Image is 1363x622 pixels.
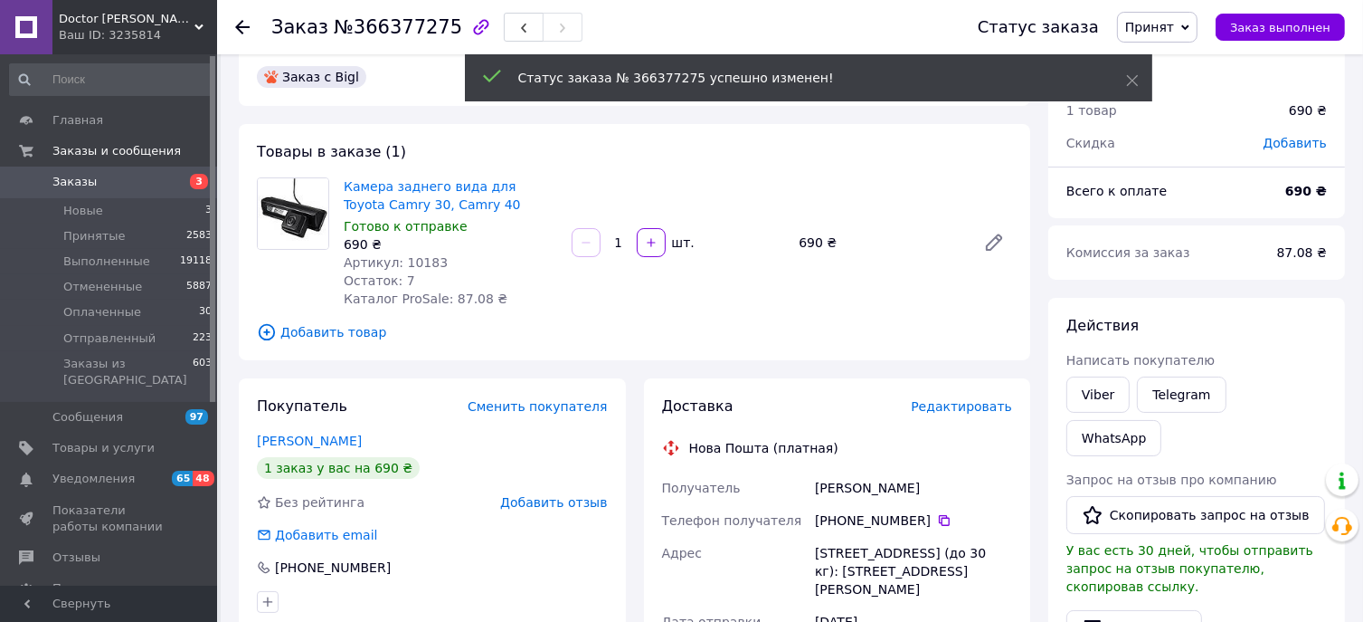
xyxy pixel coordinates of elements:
span: Покупатели [52,580,127,597]
button: Заказ выполнен [1216,14,1345,41]
span: 603 [193,356,212,388]
div: [STREET_ADDRESS] (до 30 кг): [STREET_ADDRESS][PERSON_NAME] [811,537,1016,606]
a: [PERSON_NAME] [257,434,362,448]
span: Отмененные [63,279,142,295]
span: 5887 [186,279,212,295]
span: 2583 [186,228,212,244]
span: Оплаченные [63,304,141,321]
span: Написать покупателю [1066,353,1215,368]
span: Без рейтинга [275,495,364,510]
div: Статус заказа [978,18,1099,36]
span: 97 [185,409,208,425]
div: Заказ с Bigl [257,66,366,88]
span: Уведомления [52,471,135,487]
span: Каталог ProSale: 87.08 ₴ [344,292,507,306]
b: 690 ₴ [1285,184,1327,198]
span: 1 товар [1066,103,1117,118]
span: 223 [193,330,212,347]
img: Камера заднего вида для Toyota Camry 30, Camry 40 [258,178,328,249]
div: Добавить email [273,526,380,544]
span: Готово к отправке [344,219,468,234]
span: Адрес [662,546,702,560]
span: У вас есть 30 дней, чтобы отправить запрос на отзыв покупателю, скопировав ссылку. [1066,543,1313,594]
span: Добавить товар [257,322,1012,342]
span: Заказы из [GEOGRAPHIC_DATA] [63,356,193,388]
span: Комиссия за заказ [1066,245,1190,260]
span: Главная [52,112,103,129]
span: 30 [199,304,212,321]
span: Покупатель [257,397,347,415]
a: WhatsApp [1066,420,1161,456]
div: Нова Пошта (платная) [685,439,843,457]
span: 3 [190,174,208,189]
span: Добавить [1264,136,1327,150]
span: Запрос на отзыв про компанию [1066,473,1277,487]
span: Показатели работы компании [52,502,167,535]
span: Заказы [52,174,97,190]
span: Телефон получателя [662,513,802,528]
span: Товары и услуги [52,440,155,456]
div: [PERSON_NAME] [811,472,1016,504]
span: Артикул: 10183 [344,255,448,270]
a: Viber [1066,377,1130,413]
span: Добавить отзыв [500,495,607,510]
span: Редактировать [911,399,1012,414]
span: Сменить покупателя [468,399,607,414]
span: Доставка [662,397,734,415]
div: 690 ₴ [344,235,557,254]
span: №366377275 [334,16,462,38]
a: Камера заднего вида для Toyota Camry 30, Camry 40 [344,179,521,212]
span: Принят [1125,20,1174,34]
span: 87.08 ₴ [1277,245,1327,260]
div: 690 ₴ [1289,101,1327,120]
span: 19118 [180,254,212,270]
span: Отправленный [63,330,156,347]
span: Заказ [271,16,328,38]
span: 48 [193,471,213,486]
a: Telegram [1137,377,1226,413]
div: 690 ₴ [791,230,969,255]
div: Ваш ID: 3235814 [59,27,217,43]
div: [PHONE_NUMBER] [815,512,1012,530]
span: Выполненные [63,254,150,270]
button: Скопировать запрос на отзыв [1066,496,1325,534]
div: Добавить email [255,526,380,544]
span: Заказы и сообщения [52,143,181,159]
span: 65 [172,471,193,486]
span: Doctor Smarts [59,11,194,27]
span: Всего к оплате [1066,184,1167,198]
input: Поиск [9,63,213,96]
span: Товары в заказе (1) [257,143,406,160]
div: шт. [667,234,696,252]
span: Сообщения [52,409,123,426]
div: [PHONE_NUMBER] [273,559,393,577]
div: 1 заказ у вас на 690 ₴ [257,457,420,479]
span: Скидка [1066,136,1115,150]
span: Новые [63,203,103,219]
span: Действия [1066,317,1139,334]
span: Получатель [662,481,741,495]
div: Статус заказа № 366377275 успешно изменен! [518,69,1081,87]
a: Редактировать [976,225,1012,261]
span: 3 [205,203,212,219]
div: Вернуться назад [235,18,250,36]
span: Отзывы [52,550,100,566]
span: Остаток: 7 [344,273,415,288]
span: Заказ выполнен [1230,21,1330,34]
span: Принятые [63,228,126,244]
